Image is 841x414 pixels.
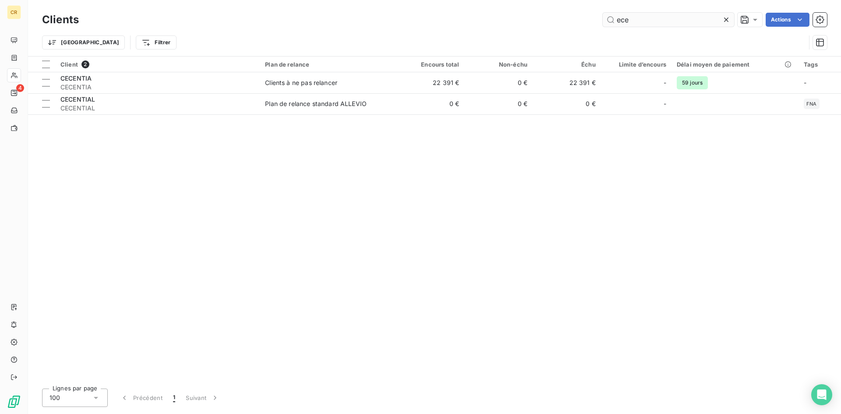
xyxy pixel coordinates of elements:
[811,384,832,405] div: Open Intercom Messenger
[538,61,596,68] div: Échu
[664,99,666,108] span: -
[136,35,176,50] button: Filtrer
[806,101,816,106] span: FNA
[180,389,225,407] button: Suivant
[603,13,734,27] input: Rechercher
[60,104,254,113] span: CECENTIAL
[7,395,21,409] img: Logo LeanPay
[60,96,95,103] span: CECENTIAL
[677,76,708,89] span: 59 jours
[664,78,666,87] span: -
[60,61,78,68] span: Client
[60,74,92,82] span: CECENTIA
[7,5,21,19] div: CR
[606,61,666,68] div: Limite d’encours
[265,78,337,87] div: Clients à ne pas relancer
[173,393,175,402] span: 1
[804,61,836,68] div: Tags
[470,61,527,68] div: Non-échu
[42,35,125,50] button: [GEOGRAPHIC_DATA]
[533,93,601,114] td: 0 €
[168,389,180,407] button: 1
[464,93,533,114] td: 0 €
[265,99,367,108] div: Plan de relance standard ALLEVIO
[60,83,254,92] span: CECENTIA
[265,61,391,68] div: Plan de relance
[677,61,793,68] div: Délai moyen de paiement
[766,13,809,27] button: Actions
[396,93,465,114] td: 0 €
[81,60,89,68] span: 2
[49,393,60,402] span: 100
[533,72,601,93] td: 22 391 €
[115,389,168,407] button: Précédent
[402,61,459,68] div: Encours total
[396,72,465,93] td: 22 391 €
[464,72,533,93] td: 0 €
[804,79,806,86] span: -
[42,12,79,28] h3: Clients
[16,84,24,92] span: 4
